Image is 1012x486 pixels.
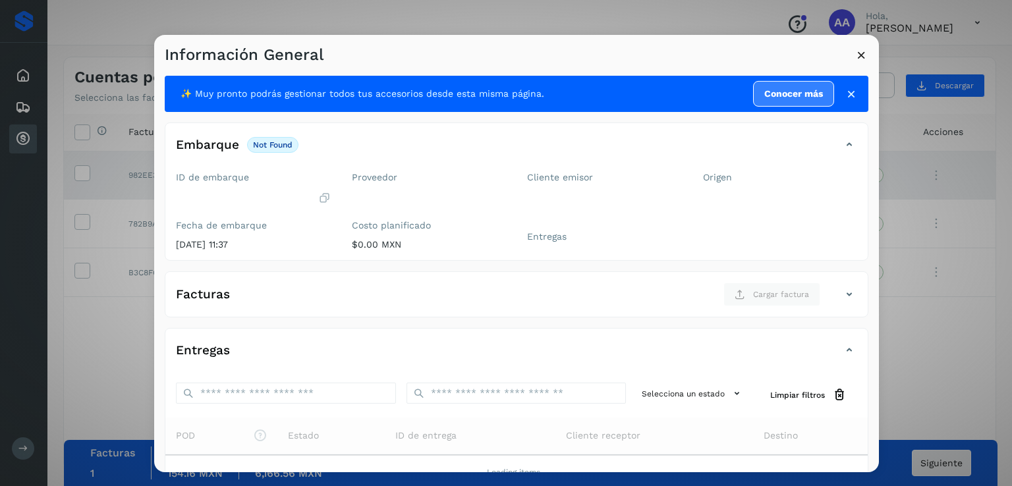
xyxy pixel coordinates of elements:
[176,429,267,443] span: POD
[176,343,230,358] h4: Entregas
[753,81,834,107] a: Conocer más
[770,389,825,401] span: Limpiar filtros
[636,383,749,404] button: Selecciona un estado
[352,220,507,231] label: Costo planificado
[176,172,331,183] label: ID de embarque
[527,172,682,183] label: Cliente emisor
[566,429,640,443] span: Cliente receptor
[753,288,809,300] span: Cargar factura
[165,339,868,372] div: Entregas
[165,134,868,167] div: Embarquenot found
[288,429,319,443] span: Estado
[764,429,798,443] span: Destino
[181,87,544,101] span: ✨ Muy pronto podrás gestionar todos tus accesorios desde esta misma página.
[176,220,331,231] label: Fecha de embarque
[176,138,239,153] h4: Embarque
[527,231,682,242] label: Entregas
[176,239,331,250] p: [DATE] 11:37
[703,172,858,183] label: Origen
[253,140,293,149] p: not found
[352,172,507,183] label: Proveedor
[760,383,857,407] button: Limpiar filtros
[723,283,820,306] button: Cargar factura
[395,429,457,443] span: ID de entrega
[165,45,323,65] h3: Información General
[352,239,507,250] p: $0.00 MXN
[165,283,868,317] div: FacturasCargar factura
[176,287,230,302] h4: Facturas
